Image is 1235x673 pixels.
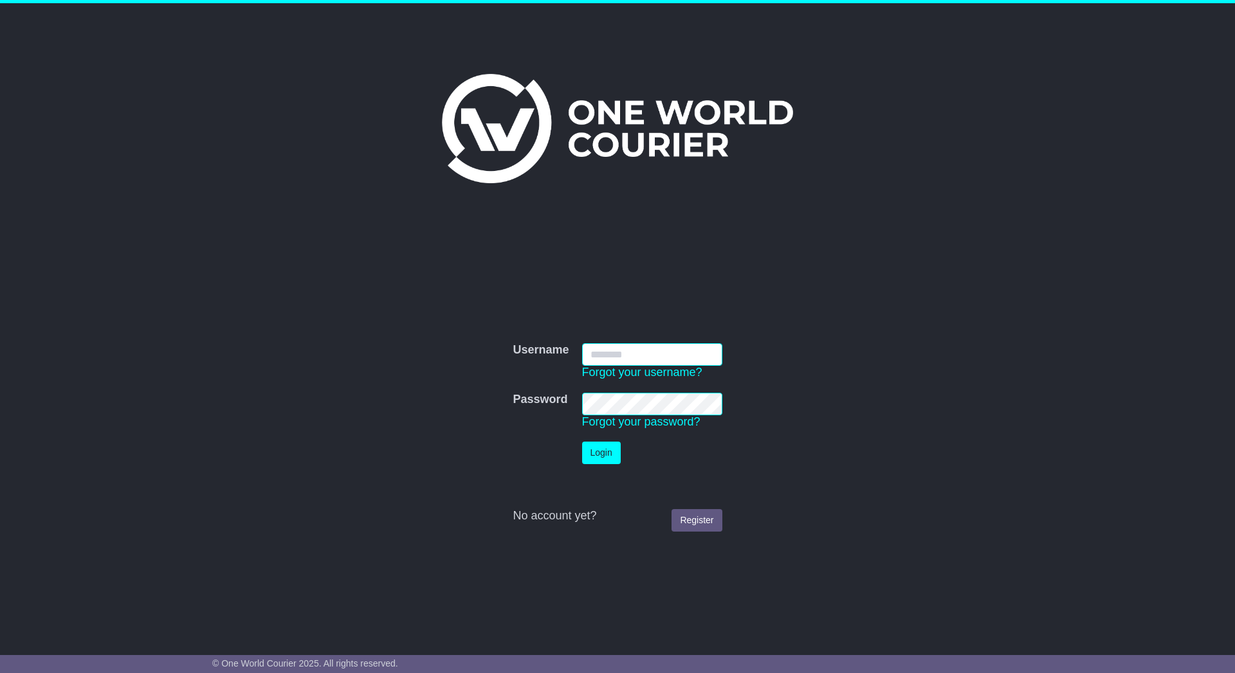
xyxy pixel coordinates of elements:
img: One World [442,74,793,183]
a: Forgot your username? [582,366,702,379]
label: Password [513,393,567,407]
label: Username [513,343,569,357]
span: © One World Courier 2025. All rights reserved. [212,658,398,669]
a: Register [672,509,722,532]
div: No account yet? [513,509,722,523]
button: Login [582,442,621,464]
a: Forgot your password? [582,415,700,428]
